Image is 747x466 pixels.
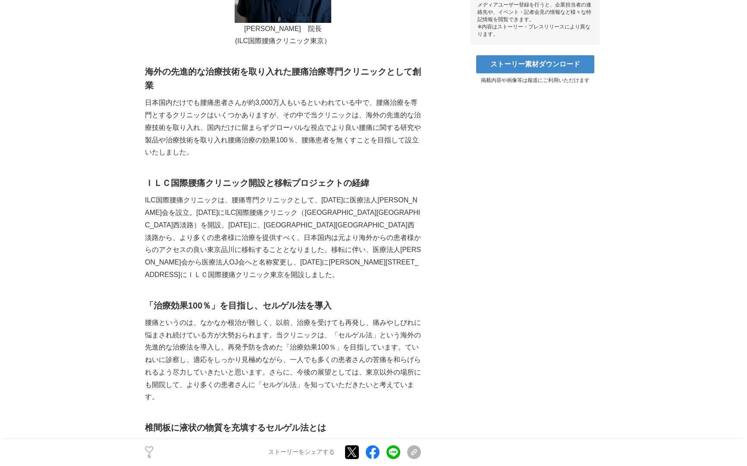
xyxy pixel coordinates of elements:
p: 6 [145,454,154,459]
p: (ILC国際腰痛クリニック東京） [145,35,421,47]
a: ストーリー素材ダウンロード [476,55,594,73]
h2: ＩＬＣ国際腰痛クリニック開設と移転プロジェクトの経緯 [145,176,421,190]
p: ILC国際腰痛クリニックは、腰痛専門クリニックとして、[DATE]に医療法人[PERSON_NAME]会を設立。[DATE]にILC国際腰痛クリニック（[GEOGRAPHIC_DATA][GEO... [145,194,421,281]
strong: 椎間板に液状の物質を充填するセルゲル法とは [145,423,326,432]
p: 腰痛というのは、なかなか根治が難しく、以前、治療を受けても再発し、痛みやしびれに悩まされ続けている方が大勢おられます。当クリニックは、「セルゲル法」という海外の先進的な治療法を導入し、再発予防を... [145,317,421,404]
h2: 「治療効果100％」を目指し、セルゲル法を導入 [145,299,421,312]
h2: 海外の先進的な治療技術を取り入れた腰痛治療専門クリニックとして創業 [145,65,421,92]
div: メディアユーザー登録を行うと、企業担当者の連絡先や、イベント・記者会見の情報など様々な特記情報を閲覧できます。 ※内容はストーリー・プレスリリースにより異なります。 [477,1,593,38]
p: 日本国内だけでも腰痛患者さんが約3,000万人もいるといわれている中で、腰痛治療を専門とするクリニックはいくつかありますが、その中で当クリニックは、海外の先進的な治療技術を取り入れ、国内だけに留... [145,97,421,159]
p: 掲載内容や画像等は報道にご利用いただけます [471,77,600,84]
p: ストーリーをシェアする [268,449,335,457]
